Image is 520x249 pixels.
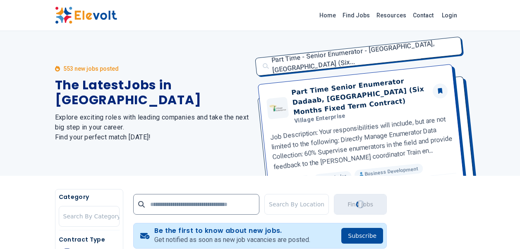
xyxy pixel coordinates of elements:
[59,193,120,201] h5: Category
[373,9,410,22] a: Resources
[341,228,383,244] button: Subscribe
[154,235,310,245] p: Get notified as soon as new job vacancies are posted.
[55,78,250,108] h1: The Latest Jobs in [GEOGRAPHIC_DATA]
[55,113,250,142] h2: Explore exciting roles with leading companies and take the next big step in your career. Find you...
[339,9,373,22] a: Find Jobs
[410,9,437,22] a: Contact
[55,7,117,24] img: Elevolt
[334,194,387,215] button: Find JobsLoading...
[154,227,310,235] h4: Be the first to know about new jobs.
[63,65,119,73] p: 553 new jobs posted
[59,235,120,244] h5: Contract Type
[355,199,366,210] div: Loading...
[437,7,462,24] a: Login
[316,9,339,22] a: Home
